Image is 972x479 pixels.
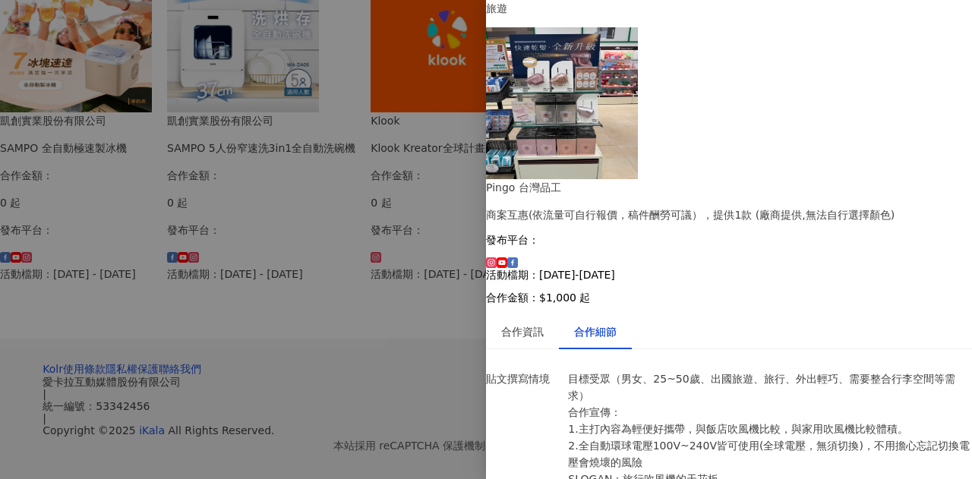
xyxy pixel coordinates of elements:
[486,291,972,304] p: 合作金額： $1,000 起
[574,323,617,340] div: 合作細節
[486,27,638,179] img: Pingo 台灣品工 TRAVEL Qmini 2.0奈米負離子極輕吹風機
[486,206,972,223] div: 商案互惠(依流量可自行報價，稿件酬勞可議），提供1款 (廠商提供,無法自行選擇顏色)
[486,370,560,387] p: 貼文撰寫情境
[486,179,972,196] div: Pingo 台灣品工
[486,234,972,246] p: 發布平台：
[501,323,544,340] div: 合作資訊
[486,269,972,281] p: 活動檔期：[DATE]-[DATE]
